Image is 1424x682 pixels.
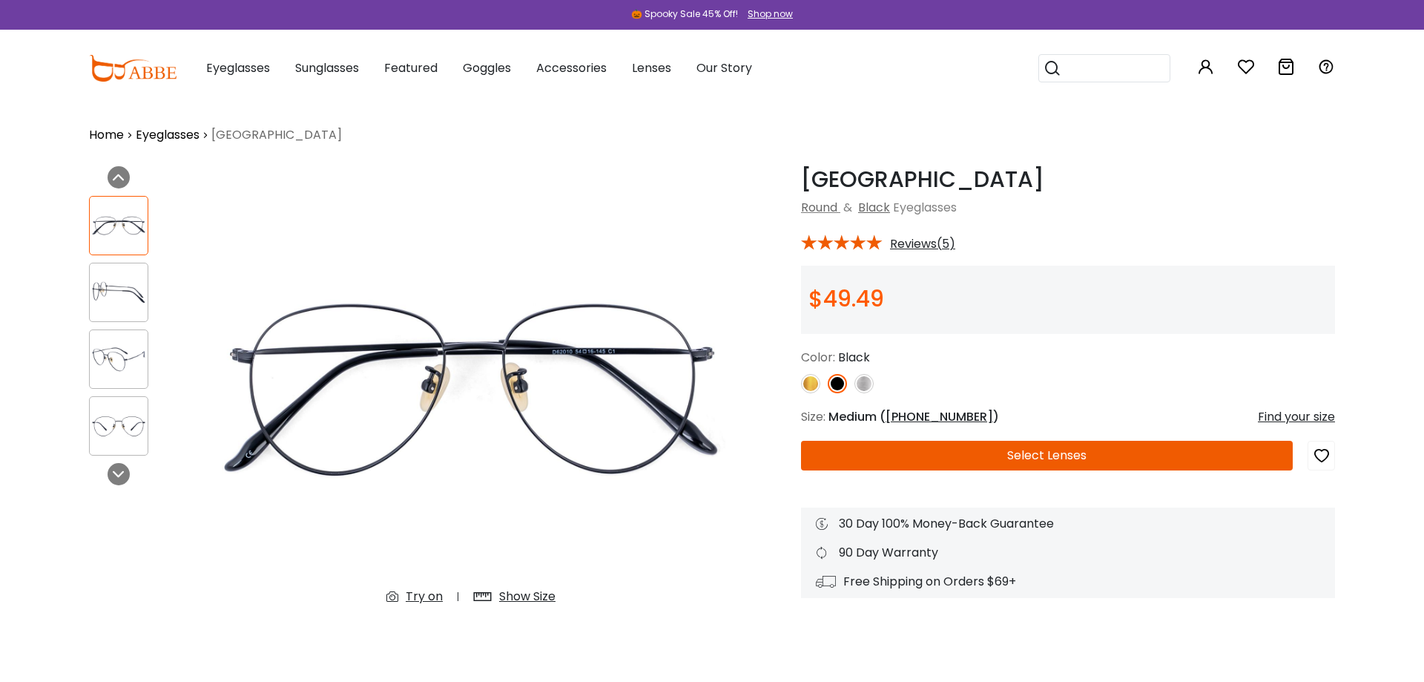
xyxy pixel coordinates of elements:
[696,59,752,76] span: Our Story
[1258,408,1335,426] div: Find your size
[90,412,148,441] img: Nepal Black Titanium Eyeglasses , Lightweight , NosePads Frames from ABBE Glasses
[136,126,200,144] a: Eyeglasses
[816,573,1320,591] div: Free Shipping on Orders $69+
[211,126,342,144] span: [GEOGRAPHIC_DATA]
[893,199,957,216] span: Eyeglasses
[631,7,738,21] div: 🎃 Spooky Sale 45% Off!
[499,588,556,606] div: Show Size
[816,544,1320,562] div: 90 Day Warranty
[89,126,124,144] a: Home
[200,166,742,617] img: Nepal Black Titanium Eyeglasses , Lightweight , NosePads Frames from ABBE Glasses
[406,588,443,606] div: Try on
[801,349,835,366] span: Color:
[632,59,671,76] span: Lenses
[89,55,177,82] img: abbeglasses.com
[536,59,607,76] span: Accessories
[838,349,870,366] span: Black
[808,283,884,315] span: $49.49
[801,408,825,425] span: Size:
[816,515,1320,533] div: 30 Day 100% Money-Back Guarantee
[886,408,993,425] span: [PHONE_NUMBER]
[828,408,999,425] span: Medium ( )
[801,441,1293,470] button: Select Lenses
[858,199,890,216] a: Black
[890,237,955,251] span: Reviews(5)
[90,212,148,240] img: Nepal Black Titanium Eyeglasses , Lightweight , NosePads Frames from ABBE Glasses
[384,59,438,76] span: Featured
[90,278,148,307] img: Nepal Black Titanium Eyeglasses , Lightweight , NosePads Frames from ABBE Glasses
[740,7,793,20] a: Shop now
[801,166,1335,193] h1: [GEOGRAPHIC_DATA]
[748,7,793,21] div: Shop now
[206,59,270,76] span: Eyeglasses
[840,199,855,216] span: &
[801,199,837,216] a: Round
[295,59,359,76] span: Sunglasses
[463,59,511,76] span: Goggles
[90,345,148,374] img: Nepal Black Titanium Eyeglasses , Lightweight , NosePads Frames from ABBE Glasses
